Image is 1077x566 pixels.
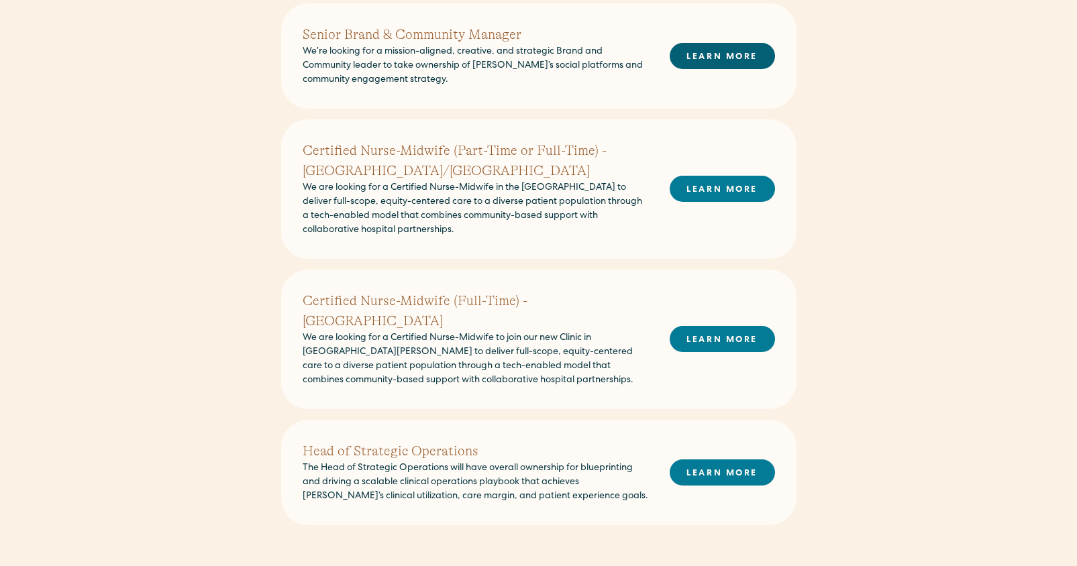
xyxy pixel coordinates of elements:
h2: Certified Nurse-Midwife (Part-Time or Full-Time) - [GEOGRAPHIC_DATA]/[GEOGRAPHIC_DATA] [303,141,648,181]
h2: Head of Strategic Operations [303,441,648,461]
p: The Head of Strategic Operations will have overall ownership for blueprinting and driving a scala... [303,461,648,504]
p: We’re looking for a mission-aligned, creative, and strategic Brand and Community leader to take o... [303,45,648,87]
h2: Certified Nurse-Midwife (Full-Time) - [GEOGRAPHIC_DATA] [303,291,648,331]
p: We are looking for a Certified Nurse-Midwife in the [GEOGRAPHIC_DATA] to deliver full-scope, equi... [303,181,648,237]
a: LEARN MORE [670,326,775,352]
a: LEARN MORE [670,459,775,486]
p: We are looking for a Certified Nurse-Midwife to join our new Clinic in [GEOGRAPHIC_DATA][PERSON_N... [303,331,648,388]
h2: Senior Brand & Community Manager [303,25,648,45]
a: LEARN MORE [670,176,775,202]
a: LEARN MORE [670,43,775,69]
